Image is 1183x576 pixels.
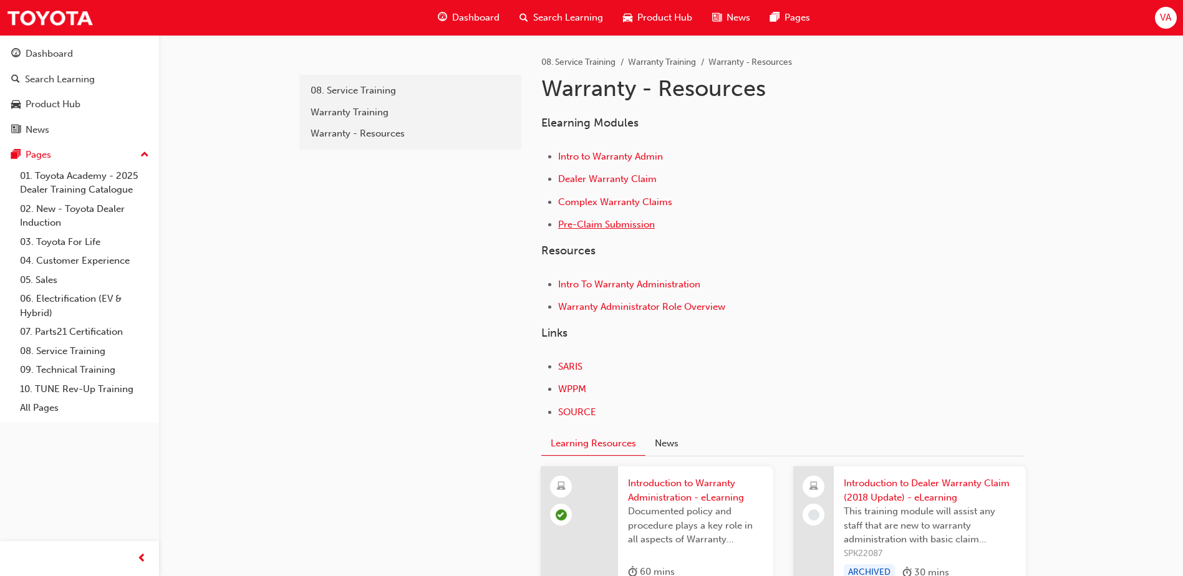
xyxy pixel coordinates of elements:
[541,57,616,67] a: 08. Service Training
[1155,7,1177,29] button: VA
[5,118,154,142] a: News
[712,10,722,26] span: news-icon
[844,547,1016,561] span: SPK22087
[304,102,516,123] a: Warranty Training
[5,143,154,166] button: Pages
[6,4,94,32] img: Trak
[809,479,818,495] span: laptop-icon
[558,361,582,372] a: SARIS
[702,5,760,31] a: news-iconNews
[11,150,21,161] span: pages-icon
[438,10,447,26] span: guage-icon
[428,5,509,31] a: guage-iconDashboard
[623,10,632,26] span: car-icon
[708,55,792,70] li: Warranty - Resources
[15,322,154,342] a: 07. Parts21 Certification
[452,11,500,25] span: Dashboard
[26,47,73,61] div: Dashboard
[5,93,154,116] a: Product Hub
[11,125,21,136] span: news-icon
[311,84,510,98] div: 08. Service Training
[15,360,154,380] a: 09. Technical Training
[628,57,696,67] a: Warranty Training
[509,5,613,31] a: search-iconSearch Learning
[558,301,725,312] a: Warranty Administrator Role Overview
[558,279,700,290] a: Intro To Warranty Administration
[541,244,596,257] span: Resources
[558,151,663,162] a: Intro to Warranty Admin
[137,551,147,567] span: prev-icon
[15,342,154,361] a: 08. Service Training
[645,432,688,456] button: News
[558,196,672,208] a: Complex Warranty Claims
[1160,11,1171,25] span: VA
[844,504,1016,547] span: This training module will assist any staff that are new to warranty administration with basic cla...
[15,289,154,322] a: 06. Electrification (EV & Hybrid)
[541,432,645,456] button: Learning Resources
[558,406,596,418] a: SOURCE
[26,97,80,112] div: Product Hub
[25,72,95,87] div: Search Learning
[519,10,528,26] span: search-icon
[770,10,780,26] span: pages-icon
[558,383,586,395] a: WPPM
[541,75,950,102] h1: Warranty - Resources
[556,509,567,521] span: learningRecordVerb_PASS-icon
[760,5,820,31] a: pages-iconPages
[558,219,655,230] a: Pre-Claim Submission
[140,147,149,163] span: up-icon
[5,68,154,91] a: Search Learning
[5,42,154,65] a: Dashboard
[311,127,510,141] div: Warranty - Resources
[785,11,810,25] span: Pages
[557,479,566,495] span: learningResourceType_ELEARNING-icon
[613,5,702,31] a: car-iconProduct Hub
[5,40,154,143] button: DashboardSearch LearningProduct HubNews
[15,251,154,271] a: 04. Customer Experience
[15,271,154,290] a: 05. Sales
[628,504,763,547] span: Documented policy and procedure plays a key role in all aspects of Warranty Administration and is...
[15,398,154,418] a: All Pages
[15,166,154,199] a: 01. Toyota Academy - 2025 Dealer Training Catalogue
[26,148,51,162] div: Pages
[15,233,154,252] a: 03. Toyota For Life
[541,116,639,130] span: Elearning Modules
[558,173,657,185] a: Dealer Warranty Claim
[311,105,510,120] div: Warranty Training
[11,74,20,85] span: search-icon
[304,80,516,102] a: 08. Service Training
[11,49,21,60] span: guage-icon
[26,123,49,137] div: News
[11,99,21,110] span: car-icon
[15,199,154,233] a: 02. New - Toyota Dealer Induction
[637,11,692,25] span: Product Hub
[533,11,603,25] span: Search Learning
[628,476,763,504] span: Introduction to Warranty Administration - eLearning
[844,476,1016,504] span: Introduction to Dealer Warranty Claim (2018 Update) - eLearning
[808,509,819,521] span: learningRecordVerb_NONE-icon
[541,326,567,340] span: Links
[15,380,154,399] a: 10. TUNE Rev-Up Training
[304,123,516,145] a: Warranty - Resources
[727,11,750,25] span: News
